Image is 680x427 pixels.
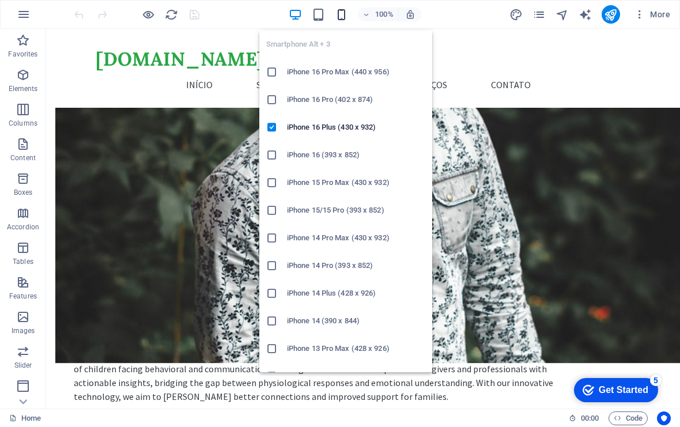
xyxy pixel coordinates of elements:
h6: iPhone 16 Pro Max (440 x 956) [287,65,425,79]
span: More [634,9,670,20]
div: Get Started [34,13,84,23]
i: Reload page [165,8,178,21]
a: Click to cancel selection. Double-click to open Pages [9,411,41,425]
p: Favorites [8,50,37,59]
button: More [629,5,675,24]
p: Accordion [7,222,39,232]
h6: iPhone 16 Pro (402 x 874) [287,93,425,107]
button: Click here to leave preview mode and continue editing [141,7,155,21]
button: design [509,7,523,21]
span: Code [614,411,643,425]
p: Tables [13,257,33,266]
p: Images [12,326,35,335]
h6: iPhone 14 Pro (393 x 852) [287,259,425,273]
p: Boxes [14,188,33,197]
p: Content [10,153,36,163]
p: Slider [14,361,32,370]
i: Pages (Ctrl+Alt+S) [532,8,546,21]
i: On resize automatically adjust zoom level to fit chosen device. [405,9,415,20]
h6: iPhone 13/13 Pro (390 x 844) [287,369,425,383]
h6: Session time [569,411,599,425]
h6: iPhone 14 Plus (428 x 926) [287,286,425,300]
button: Usercentrics [657,411,671,425]
h6: iPhone 15/15 Pro (393 x 852) [287,203,425,217]
i: Navigator [556,8,569,21]
button: text_generator [579,7,592,21]
h6: iPhone 15 Pro Max (430 x 932) [287,176,425,190]
div: Get Started 5 items remaining, 0% complete [9,6,93,30]
i: Publish [604,8,617,21]
span: 00 00 [581,411,599,425]
p: Features [9,292,37,301]
button: 100% [358,7,399,21]
span: : [589,414,591,422]
h6: iPhone 16 Plus (430 x 932) [287,120,425,134]
h6: iPhone 13 Pro Max (428 x 926) [287,342,425,356]
p: Elements [9,84,38,93]
p: Columns [9,119,37,128]
div: 5 [85,2,97,14]
i: Design (Ctrl+Alt+Y) [509,8,523,21]
button: reload [164,7,178,21]
h6: iPhone 14 Pro Max (430 x 932) [287,231,425,245]
i: AI Writer [579,8,592,21]
button: Code [609,411,648,425]
button: pages [532,7,546,21]
h6: iPhone 14 (390 x 844) [287,314,425,328]
h6: iPhone 16 (393 x 852) [287,148,425,162]
h6: 100% [375,7,394,21]
button: publish [602,5,620,24]
button: navigator [556,7,569,21]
